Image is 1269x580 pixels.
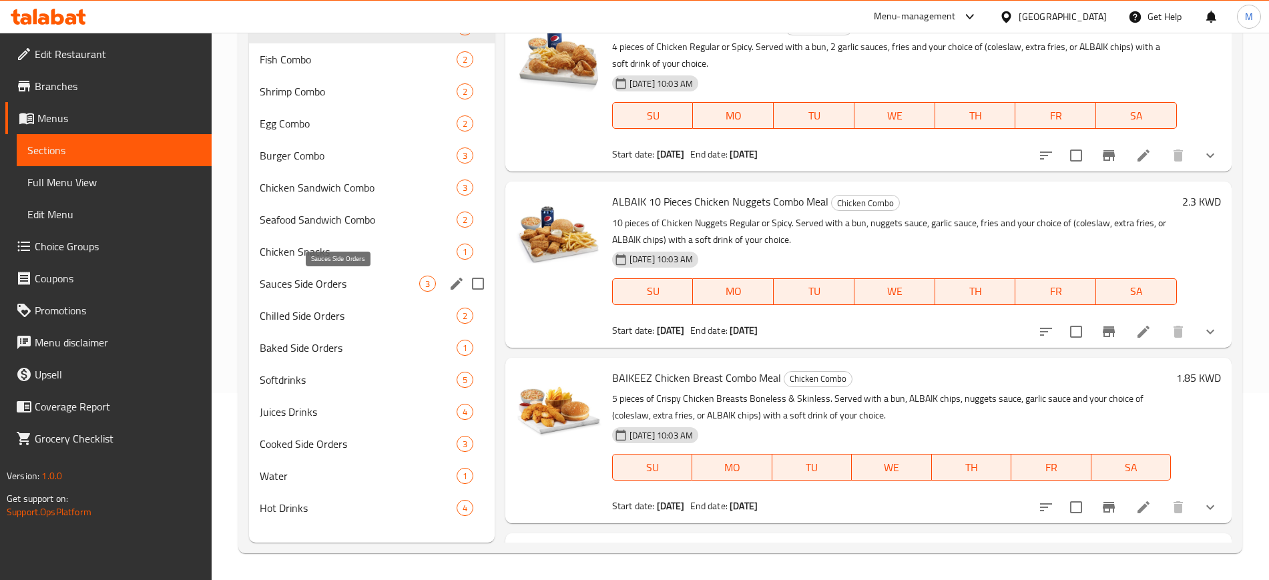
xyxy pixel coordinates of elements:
span: TH [941,282,1011,301]
span: Start date: [612,497,655,515]
h6: 2.3 KWD [1182,192,1221,211]
span: 4 [457,406,473,418]
img: ALBAIK 4 Pieces Chicken Combo Meal [516,17,601,102]
span: Juices Drinks [260,404,457,420]
span: 5 [457,374,473,386]
span: Baked Side Orders [260,340,457,356]
a: Grocery Checklist [5,422,212,455]
span: 2 [457,117,473,130]
button: sort-choices [1030,316,1062,348]
a: Edit menu item [1135,324,1152,340]
span: FR [1017,458,1085,477]
b: [DATE] [657,322,685,339]
span: TH [937,458,1006,477]
a: Support.OpsPlatform [7,503,91,521]
span: Shrimp Combo [260,83,457,99]
p: 4 pieces of Chicken Regular or Spicy. Served with a bun, 2 garlic sauces, fries and your choice o... [612,39,1177,72]
a: Edit Restaurant [5,38,212,70]
svg: Show Choices [1202,324,1218,340]
div: Burger Combo3 [249,139,495,172]
div: items [457,180,473,196]
button: FR [1011,454,1091,481]
button: TH [935,278,1016,305]
div: Chicken Sandwich Combo3 [249,172,495,204]
span: End date: [690,497,728,515]
div: Softdrinks5 [249,364,495,396]
span: Coupons [35,270,201,286]
span: [DATE] 10:03 AM [624,253,698,266]
p: 10 pieces of Chicken Nuggets Regular or Spicy. Served with a bun, nuggets sauce, garlic sauce, fr... [612,215,1177,248]
span: Version: [7,467,39,485]
button: FR [1015,102,1096,129]
img: BAIKEEZ Chicken Breast Combo Meal [516,368,601,454]
button: Branch-specific-item [1093,491,1125,523]
div: Hot Drinks4 [249,492,495,524]
span: SA [1101,282,1172,301]
div: items [457,340,473,356]
button: show more [1194,491,1226,523]
span: M [1245,9,1253,24]
button: delete [1162,139,1194,172]
button: SU [612,102,694,129]
span: Upsell [35,366,201,382]
a: Upsell [5,358,212,390]
span: SA [1097,458,1166,477]
span: Chicken Combo [832,196,899,211]
button: FR [1015,278,1096,305]
button: SU [612,454,692,481]
span: 4 [457,502,473,515]
button: sort-choices [1030,139,1062,172]
span: Get support on: [7,490,68,507]
span: 1.0.0 [41,467,62,485]
button: TH [932,454,1011,481]
span: TU [778,458,846,477]
span: MO [698,106,768,125]
button: SA [1096,102,1177,129]
span: SA [1101,106,1172,125]
img: ALBAIK 10 Pieces Chicken Nuggets Combo Meal [516,192,601,278]
button: WE [854,102,935,129]
span: 2 [457,85,473,98]
p: 5 pieces of Crispy Chicken Breasts Boneless & Skinless. Served with a bun, ALBAIK chips, nuggets ... [612,390,1171,424]
span: 2 [457,214,473,226]
span: Chilled Side Orders [260,308,457,324]
span: Sections [27,142,201,158]
div: Chicken Snacks1 [249,236,495,268]
span: Cooked Side Orders [260,436,457,452]
span: BAIKEEZ Chicken Breast Combo Meal [612,368,781,388]
span: WE [860,282,930,301]
div: Chicken Combo [784,371,852,387]
span: Select to update [1062,493,1090,521]
button: SU [612,278,694,305]
span: [DATE] 10:03 AM [624,429,698,442]
div: Softdrinks [260,372,457,388]
span: 3 [457,150,473,162]
button: TU [772,454,852,481]
span: Coverage Report [35,398,201,414]
div: Menu-management [874,9,956,25]
span: Egg Combo [260,115,457,131]
span: Edit Menu [27,206,201,222]
b: [DATE] [730,497,758,515]
span: Fish Combo [260,51,457,67]
span: TU [779,282,849,301]
a: Branches [5,70,212,102]
button: edit [447,274,467,294]
button: SA [1091,454,1171,481]
span: Grocery Checklist [35,430,201,447]
div: Sauces Side Orders3edit [249,268,495,300]
span: End date: [690,322,728,339]
button: SA [1096,278,1177,305]
div: Water1 [249,460,495,492]
span: Burger Combo [260,148,457,164]
b: [DATE] [730,322,758,339]
button: MO [692,454,772,481]
a: Edit Menu [17,198,212,230]
span: Seafood Sandwich Combo [260,212,457,228]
